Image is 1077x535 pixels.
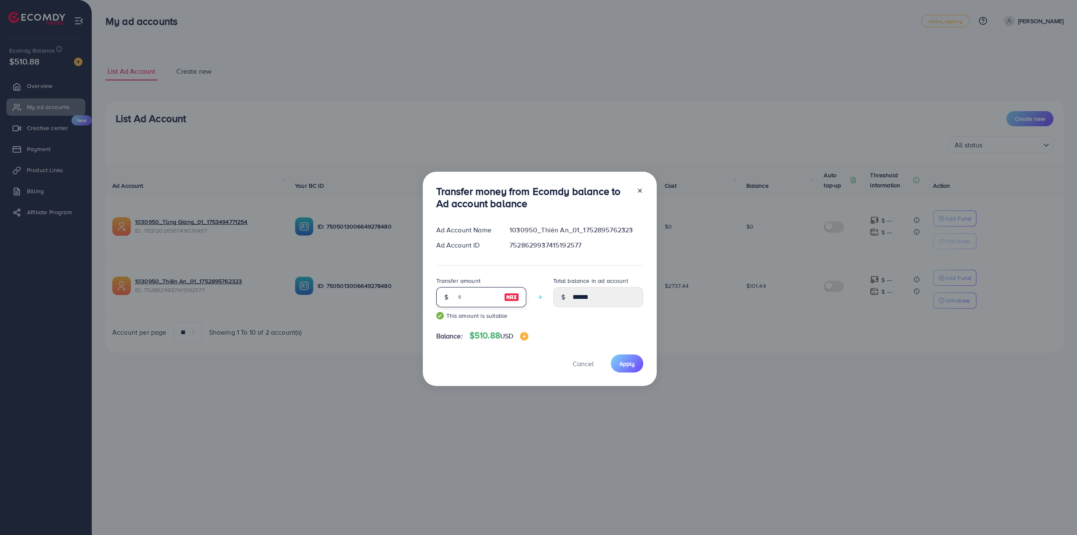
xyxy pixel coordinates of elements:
iframe: Chat [1041,497,1071,529]
span: Apply [619,359,635,368]
img: image [504,292,519,302]
h4: $510.88 [470,330,529,341]
h3: Transfer money from Ecomdy balance to Ad account balance [436,185,630,210]
span: Cancel [573,359,594,368]
label: Total balance in ad account [553,277,628,285]
button: Apply [611,354,643,373]
small: This amount is suitable [436,311,526,320]
span: USD [500,331,513,341]
span: Balance: [436,331,463,341]
div: 1030950_Thiên An_01_1752895762323 [503,225,650,235]
img: image [520,332,528,341]
div: Ad Account ID [430,240,503,250]
button: Cancel [562,354,604,373]
div: 7528629937415192577 [503,240,650,250]
label: Transfer amount [436,277,480,285]
div: Ad Account Name [430,225,503,235]
img: guide [436,312,444,319]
